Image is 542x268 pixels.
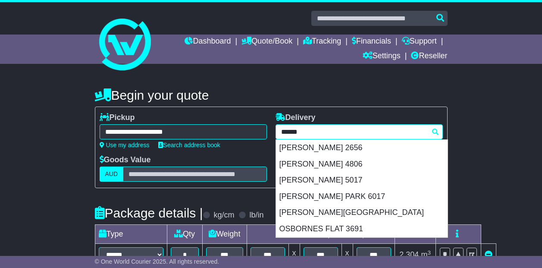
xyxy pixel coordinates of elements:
[95,225,167,244] td: Type
[167,225,202,244] td: Qty
[276,189,448,205] div: [PERSON_NAME] PARK 6017
[185,35,231,49] a: Dashboard
[303,35,341,49] a: Tracking
[100,155,151,165] label: Goods Value
[341,244,353,266] td: x
[276,156,448,173] div: [PERSON_NAME] 4806
[288,244,300,266] td: x
[158,142,220,148] a: Search address book
[247,225,395,244] td: Dimensions (L x W x H)
[100,113,135,123] label: Pickup
[276,205,448,221] div: [PERSON_NAME][GEOGRAPHIC_DATA]
[100,142,150,148] a: Use my address
[399,250,419,259] span: 2.304
[421,250,431,259] span: m
[202,225,247,244] td: Weight
[241,35,292,49] a: Quote/Book
[427,249,431,256] sup: 3
[485,250,492,259] a: Remove this item
[276,221,448,237] div: OSBORNES FLAT 3691
[276,140,448,156] div: [PERSON_NAME] 2656
[213,211,234,220] label: kg/cm
[95,88,448,102] h4: Begin your quote
[402,35,437,49] a: Support
[352,35,391,49] a: Financials
[100,167,124,182] label: AUD
[363,49,401,64] a: Settings
[95,206,203,220] h4: Package details |
[249,211,263,220] label: lb/in
[411,49,447,64] a: Reseller
[95,258,219,265] span: © One World Courier 2025. All rights reserved.
[276,172,448,189] div: [PERSON_NAME] 5017
[276,113,316,123] label: Delivery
